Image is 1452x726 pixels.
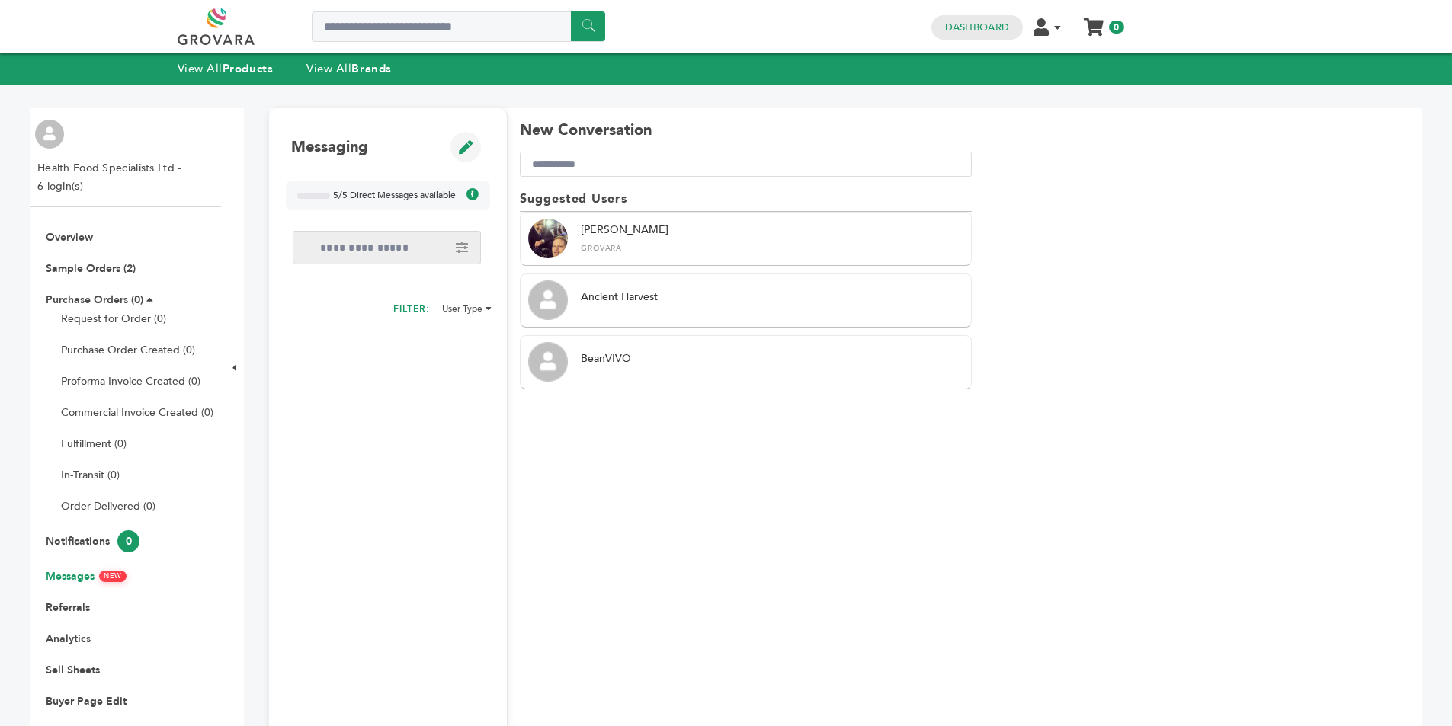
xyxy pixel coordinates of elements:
[528,342,568,382] img: profile.png
[46,534,139,548] a: Notifications0
[46,694,127,708] a: Buyer Page Edit
[581,222,963,254] div: [PERSON_NAME]
[528,280,568,320] img: profile.png
[291,137,368,157] h1: Messaging
[46,600,90,615] a: Referrals
[117,530,139,552] span: 0
[61,312,166,326] a: Request for Order (0)
[99,571,127,582] span: NEW
[178,61,274,76] a: View AllProducts
[61,468,120,482] a: In-Transit (0)
[37,159,184,196] li: Health Food Specialists Ltd - 6 login(s)
[581,243,963,254] div: Grovara
[351,61,391,76] strong: Brands
[306,61,392,76] a: View AllBrands
[581,351,963,366] div: BeanVIVO
[46,261,136,276] a: Sample Orders (2)
[393,302,430,319] h2: FILTER:
[46,632,91,646] a: Analytics
[333,189,456,202] span: 5/5 Direct Messages available
[61,405,213,420] a: Commercial Invoice Created (0)
[46,230,93,245] a: Overview
[312,11,605,42] input: Search a product or brand...
[1085,14,1102,30] a: My Cart
[35,120,64,149] img: profile.png
[46,569,127,584] a: MessagesNEW
[1109,21,1123,34] span: 0
[581,289,963,305] div: Ancient Harvest
[61,499,155,513] a: Order Delivered (0)
[442,302,492,315] li: User Type
[520,120,972,146] h1: New Conversation
[293,231,481,264] input: Search messages
[61,343,195,357] a: Purchase Order Created (0)
[223,61,273,76] strong: Products
[520,191,972,211] h2: Suggested Users
[945,21,1009,34] a: Dashboard
[61,374,200,389] a: Proforma Invoice Created (0)
[46,663,100,677] a: Sell Sheets
[61,437,127,451] a: Fulfillment (0)
[46,293,143,307] a: Purchase Orders (0)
